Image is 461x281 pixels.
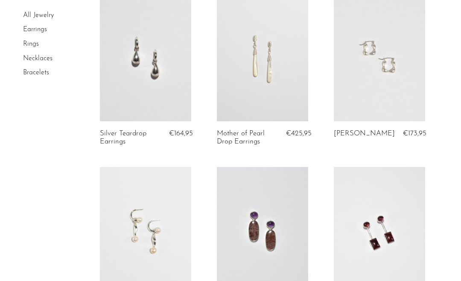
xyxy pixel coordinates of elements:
a: Necklaces [23,55,53,62]
span: €164,95 [169,130,193,137]
a: Earrings [23,26,47,33]
a: Mother of Pearl Drop Earrings [217,130,276,146]
a: Bracelets [23,69,49,76]
a: All Jewelry [23,12,54,19]
a: Silver Teardrop Earrings [100,130,159,146]
a: Rings [23,41,39,47]
span: €173,95 [403,130,426,137]
a: [PERSON_NAME] [334,130,395,138]
span: €425,95 [286,130,312,137]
